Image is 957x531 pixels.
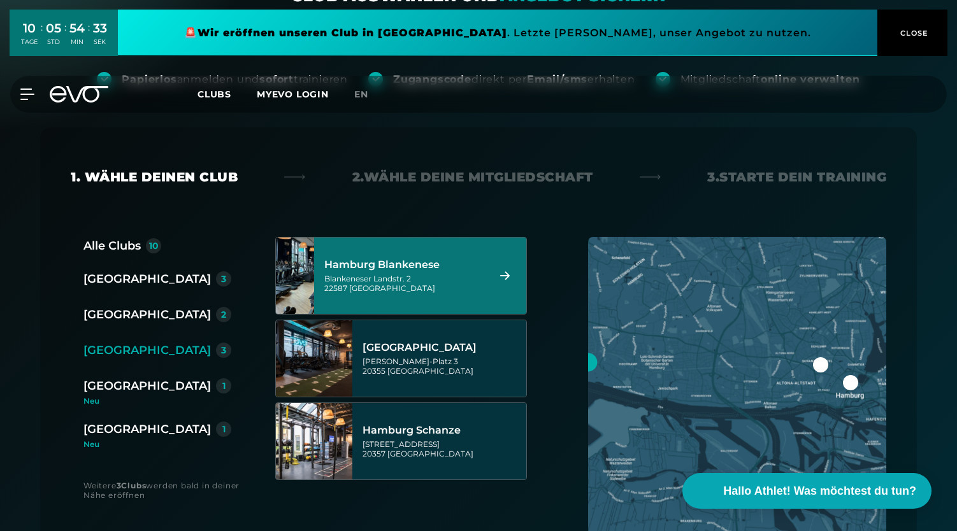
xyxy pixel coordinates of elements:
[363,357,522,376] div: [PERSON_NAME]-Platz 3 20355 [GEOGRAPHIC_DATA]
[352,168,593,186] div: 2. Wähle deine Mitgliedschaft
[276,403,352,479] img: Hamburg Schanze
[46,38,61,46] div: STD
[64,20,66,54] div: :
[354,87,384,102] a: en
[83,481,250,500] div: Weitere werden bald in deiner Nähe eröffnen
[69,19,85,38] div: 54
[149,241,159,250] div: 10
[221,274,226,283] div: 3
[83,397,241,405] div: Neu
[682,473,932,509] button: Hallo Athlet! Was möchtest du tun?
[257,237,333,314] img: Hamburg Blankenese
[221,346,226,355] div: 3
[83,237,141,255] div: Alle Clubs
[707,168,886,186] div: 3. Starte dein Training
[88,20,90,54] div: :
[93,38,107,46] div: SEK
[221,310,226,319] div: 2
[877,10,947,56] button: CLOSE
[723,483,916,500] span: Hallo Athlet! Was möchtest du tun?
[21,38,38,46] div: TAGE
[324,274,484,293] div: Blankeneser Landstr. 2 22587 [GEOGRAPHIC_DATA]
[83,420,211,438] div: [GEOGRAPHIC_DATA]
[83,377,211,395] div: [GEOGRAPHIC_DATA]
[83,341,211,359] div: [GEOGRAPHIC_DATA]
[354,88,368,100] span: en
[324,258,484,271] div: Hamburg Blankenese
[83,441,231,448] div: Neu
[363,341,522,354] div: [GEOGRAPHIC_DATA]
[222,381,226,390] div: 1
[897,27,928,39] span: CLOSE
[69,38,85,46] div: MIN
[363,424,522,437] div: Hamburg Schanze
[46,19,61,38] div: 05
[41,20,43,54] div: :
[257,88,329,100] a: MYEVO LOGIN
[83,270,211,288] div: [GEOGRAPHIC_DATA]
[276,320,352,397] img: Hamburg Stadthausbrücke
[198,88,231,100] span: Clubs
[363,439,522,458] div: [STREET_ADDRESS] 20357 [GEOGRAPHIC_DATA]
[71,168,238,186] div: 1. Wähle deinen Club
[117,481,122,490] strong: 3
[222,425,226,434] div: 1
[83,306,211,323] div: [GEOGRAPHIC_DATA]
[121,481,146,490] strong: Clubs
[21,19,38,38] div: 10
[93,19,107,38] div: 33
[198,88,257,100] a: Clubs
